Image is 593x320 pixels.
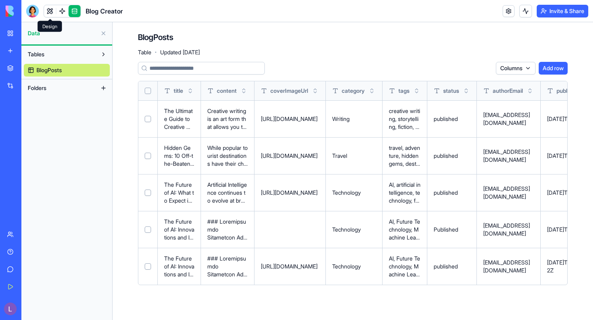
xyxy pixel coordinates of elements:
a: BlogPosts [24,64,110,77]
p: creative writing, storytelling, fiction, poetry [389,107,421,131]
p: Hidden Gems: 10 Off-the-Beaten-Path Travel Destinations [164,144,194,168]
button: Select row [145,116,151,122]
span: authorEmail [493,87,523,95]
p: [URL][DOMAIN_NAME] [261,263,319,270]
p: Technology [332,263,376,270]
button: Toggle sort [368,87,376,95]
span: Data [28,29,97,37]
button: Toggle sort [311,87,319,95]
p: The Future of AI: What to Expect in [DATE] [164,181,194,205]
p: Writing [332,115,376,123]
p: Artificial Intelligence continues to evolve at breakneck speed, transforming industries and resha... [207,181,248,205]
p: ### Loremipsumdo Sitametcon Adipiscingel (SE) do ei tempor i utlabor et dol magnaa; en ad m veni ... [207,218,248,241]
p: ### Loremipsumdo Sitametcon Adipiscingel (SE) do ei tempor i utlabor et dol magnaa; en ad m veni ... [207,255,248,278]
p: published [434,263,470,270]
p: The Future of AI: Innovations and Impacts in [DATE] and Beyond [164,255,194,278]
p: [EMAIL_ADDRESS][DOMAIN_NAME] [483,148,534,164]
p: While popular tourist destinations have their charm, there's something magical about discovering ... [207,144,248,168]
button: Select row [145,263,151,270]
button: Select row [145,190,151,196]
span: Folders [28,84,46,92]
p: [URL][DOMAIN_NAME] [261,189,319,197]
button: Select row [145,153,151,159]
p: [EMAIL_ADDRESS][DOMAIN_NAME] [483,259,534,274]
h4: BlogPosts [138,32,173,43]
span: Updated [DATE] [160,48,200,56]
button: Toggle sort [413,87,421,95]
div: Design [38,21,62,32]
p: AI, artificial intelligence, technology, future [389,181,421,205]
button: Add row [539,62,568,75]
p: [URL][DOMAIN_NAME] [261,152,319,160]
p: Technology [332,226,376,234]
p: [URL][DOMAIN_NAME] [261,115,319,123]
p: The Future of AI: Innovations and Impacts in [DATE] and Beyond [164,218,194,241]
span: status [443,87,459,95]
p: [EMAIL_ADDRESS][DOMAIN_NAME] [483,111,534,127]
p: AI, Future Technology, Machine Learning, Innovation, 2023 Trends [389,255,421,278]
span: content [217,87,237,95]
img: ACg8ocIvHlFpOHpu8oz7zHWVDHMsGST00hDDysrIKeZ6SMQltZPkmw=s96-c [4,303,17,315]
p: published [434,115,470,123]
p: travel, adventure, hidden gems, destinations [389,144,421,168]
p: Technology [332,189,376,197]
span: Tables [28,50,44,58]
button: Folders [24,82,97,94]
span: BlogPosts [36,66,62,74]
span: tags [398,87,409,95]
p: [EMAIL_ADDRESS][DOMAIN_NAME] [483,185,534,201]
p: published [434,189,470,197]
span: Table [138,48,151,56]
button: Select row [145,226,151,233]
span: publishedAt [557,87,587,95]
button: Toggle sort [462,87,470,95]
button: Toggle sort [240,87,248,95]
span: · [155,46,157,59]
p: Travel [332,152,376,160]
button: Columns [496,62,536,75]
p: Published [434,226,470,234]
p: published [434,152,470,160]
button: Toggle sort [526,87,534,95]
span: Blog Creator [86,6,123,16]
p: The Ultimate Guide to Creative Writing [164,107,194,131]
img: logo [6,6,55,17]
p: [EMAIL_ADDRESS][DOMAIN_NAME] [483,222,534,238]
span: title [174,87,183,95]
p: AI, Future Technology, Machine Learning, Innovation, 2023 Trends [389,218,421,241]
p: Creative writing is an art form that allows you to express your imagination and tell compelling s... [207,107,248,131]
button: Select all [145,88,151,94]
span: coverImageUrl [270,87,308,95]
span: category [342,87,365,95]
button: Tables [24,48,97,61]
button: Toggle sort [186,87,194,95]
button: Invite & Share [537,5,588,17]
